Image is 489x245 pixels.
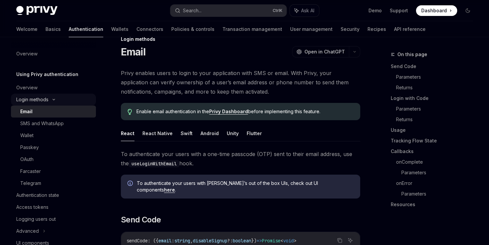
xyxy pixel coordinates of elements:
button: Ask AI [290,5,319,17]
a: Policies & controls [171,21,214,37]
span: Send Code [121,214,161,225]
span: To authenticate your users with [PERSON_NAME]’s out of the box UIs, check out UI components . [137,180,354,193]
a: Authentication [69,21,103,37]
a: SMS and WhatsApp [11,118,96,129]
span: Ctrl K [273,8,283,13]
div: Access tokens [16,203,48,211]
span: : ({ [148,238,158,244]
span: > [294,238,296,244]
button: Flutter [247,125,262,141]
a: Basics [45,21,61,37]
a: Parameters [396,72,478,82]
a: Authentication state [11,189,96,201]
a: here [164,187,175,193]
div: Login methods [121,36,360,42]
button: Copy the contents from the code block [335,236,344,245]
a: Security [341,21,360,37]
div: Authentication state [16,191,59,199]
a: Transaction management [222,21,282,37]
a: Passkey [11,141,96,153]
span: Dashboard [421,7,447,14]
a: Login with Code [391,93,478,104]
span: }) [251,238,257,244]
a: OAuth [11,153,96,165]
span: < [281,238,283,244]
h1: Email [121,46,145,58]
a: Send Code [391,61,478,72]
div: Overview [16,84,38,92]
span: Promise [262,238,281,244]
div: Advanced [16,227,39,235]
a: Email [11,106,96,118]
a: Wallets [111,21,128,37]
span: sendCode [126,238,148,244]
span: boolean [233,238,251,244]
span: : [172,238,174,244]
span: Enable email authentication in the before implementing this feature. [136,108,353,115]
span: Ask AI [301,7,314,14]
span: Open in ChatGPT [304,48,345,55]
div: Email [20,108,33,116]
a: Returns [396,82,478,93]
svg: Info [127,181,134,187]
a: Connectors [136,21,163,37]
a: Dashboard [416,5,457,16]
span: On this page [397,50,427,58]
div: OAuth [20,155,34,163]
span: void [283,238,294,244]
a: Callbacks [391,146,478,157]
button: Open in ChatGPT [292,46,349,57]
button: Ask AI [346,236,355,245]
a: Telegram [11,177,96,189]
a: Returns [396,114,478,125]
a: Overview [11,48,96,60]
div: Overview [16,50,38,58]
a: Logging users out [11,213,96,225]
span: Privy enables users to login to your application with SMS or email. With Privy, your application ... [121,68,360,96]
a: onError [396,178,478,189]
button: Search...CtrlK [170,5,286,17]
a: Welcome [16,21,38,37]
span: email [158,238,172,244]
span: disableSignup [193,238,227,244]
a: onComplete [396,157,478,167]
div: Wallet [20,131,34,139]
a: Tracking Flow State [391,135,478,146]
a: Support [390,7,408,14]
a: Wallet [11,129,96,141]
button: Unity [227,125,239,141]
div: Telegram [20,179,41,187]
a: Parameters [401,167,478,178]
a: Access tokens [11,201,96,213]
button: React [121,125,134,141]
span: , [190,238,193,244]
a: Recipes [367,21,386,37]
span: To authenticate your users with a one-time passcode (OTP) sent to their email address, use the hook. [121,149,360,168]
div: Farcaster [20,167,41,175]
a: Usage [391,125,478,135]
span: ?: [227,238,233,244]
img: dark logo [16,6,57,15]
span: string [174,238,190,244]
a: Privy Dashboard [209,109,248,115]
a: User management [290,21,333,37]
svg: Tip [127,109,132,115]
button: Toggle dark mode [462,5,473,16]
a: Resources [391,199,478,210]
a: API reference [394,21,426,37]
a: Demo [368,7,382,14]
a: Overview [11,82,96,94]
h5: Using Privy authentication [16,70,78,78]
div: SMS and WhatsApp [20,120,64,127]
a: Farcaster [11,165,96,177]
a: Parameters [396,104,478,114]
button: React Native [142,125,173,141]
button: Swift [181,125,193,141]
div: Logging users out [16,215,56,223]
code: useLoginWithEmail [129,160,179,167]
div: Login methods [16,96,48,104]
div: Search... [183,7,202,15]
a: Parameters [401,189,478,199]
button: Android [201,125,219,141]
div: Passkey [20,143,39,151]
